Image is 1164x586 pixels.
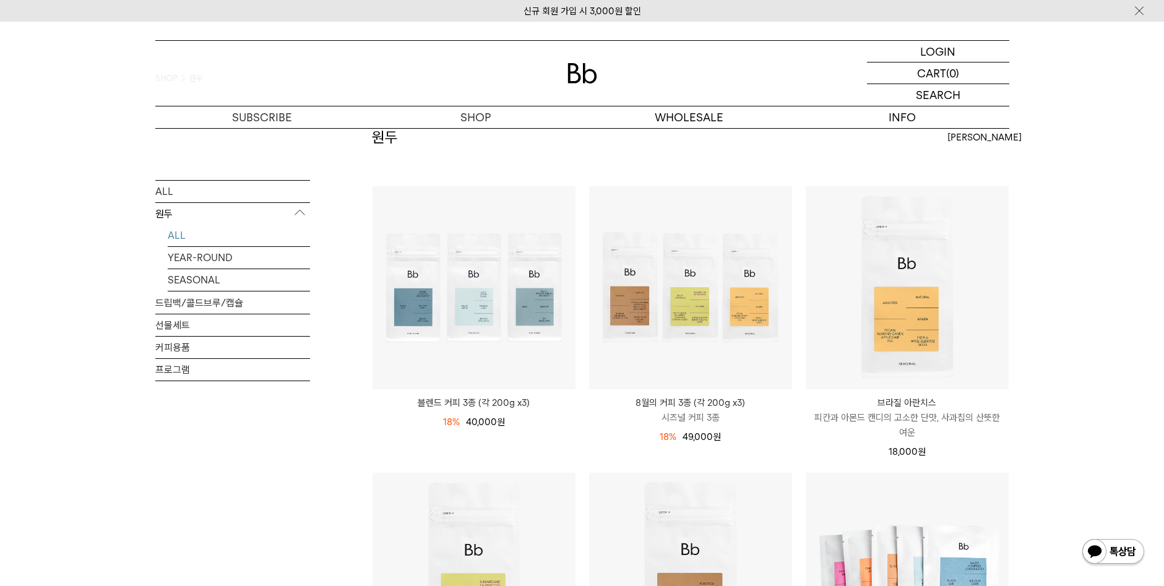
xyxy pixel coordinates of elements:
[155,106,369,128] a: SUBSCRIBE
[920,41,955,62] p: LOGIN
[713,431,721,442] span: 원
[889,446,926,457] span: 18,000
[582,106,796,128] p: WHOLESALE
[867,41,1009,62] a: LOGIN
[796,106,1009,128] p: INFO
[466,416,505,428] span: 40,000
[372,127,398,148] h2: 원두
[1081,538,1145,567] img: 카카오톡 채널 1:1 채팅 버튼
[497,416,505,428] span: 원
[589,395,792,410] p: 8월의 커피 3종 (각 200g x3)
[155,336,310,358] a: 커피용품
[589,186,792,389] img: 8월의 커피 3종 (각 200g x3)
[373,395,576,410] a: 블렌드 커피 3종 (각 200g x3)
[589,410,792,425] p: 시즈널 커피 3종
[168,269,310,290] a: SEASONAL
[806,395,1009,440] a: 브라질 아란치스 피칸과 아몬드 캔디의 고소한 단맛, 사과칩의 산뜻한 여운
[168,224,310,246] a: ALL
[373,186,576,389] img: 블렌드 커피 3종 (각 200g x3)
[806,395,1009,410] p: 브라질 아란치스
[155,314,310,335] a: 선물세트
[683,431,721,442] span: 49,000
[947,130,1022,145] span: [PERSON_NAME]
[589,395,792,425] a: 8월의 커피 3종 (각 200g x3) 시즈널 커피 3종
[806,186,1009,389] img: 브라질 아란치스
[567,63,597,84] img: 로고
[155,291,310,313] a: 드립백/콜드브루/캡슐
[155,180,310,202] a: ALL
[946,62,959,84] p: (0)
[524,6,641,17] a: 신규 회원 가입 시 3,000원 할인
[168,246,310,268] a: YEAR-ROUND
[155,202,310,225] p: 원두
[867,62,1009,84] a: CART (0)
[443,415,460,429] div: 18%
[660,429,676,444] div: 18%
[918,446,926,457] span: 원
[917,62,946,84] p: CART
[916,84,960,106] p: SEARCH
[806,410,1009,440] p: 피칸과 아몬드 캔디의 고소한 단맛, 사과칩의 산뜻한 여운
[155,358,310,380] a: 프로그램
[369,106,582,128] a: SHOP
